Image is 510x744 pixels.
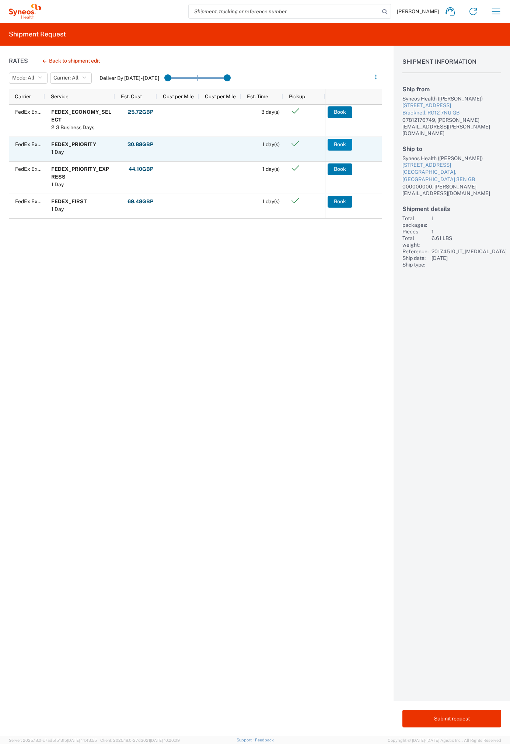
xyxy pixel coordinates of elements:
span: Pickup [289,94,305,99]
h1: Shipment Information [402,58,501,73]
strong: 30.88 GBP [128,141,153,148]
a: Feedback [255,738,274,742]
button: 44.10GBP [128,163,154,175]
span: FedEx Express [15,166,50,172]
div: 6.61 LBS [432,235,507,248]
span: Est. Cost [121,94,142,99]
span: Cost per Mile [205,94,236,99]
button: 30.88GBP [127,139,154,151]
span: Carrier [15,94,31,99]
button: Book [328,163,352,175]
button: Mode: All [9,73,48,84]
h2: Shipment Request [9,30,66,39]
a: [STREET_ADDRESS][GEOGRAPHIC_DATA], [GEOGRAPHIC_DATA] 3EN GB [402,162,501,183]
button: 69.48GBP [127,196,154,208]
span: [PERSON_NAME] [397,8,439,15]
div: Total packages: [402,215,429,228]
b: FEDEX_ECONOMY_SELECT [51,109,111,123]
button: Book [328,106,352,118]
button: Submit request [402,710,501,727]
span: FedEx Express [15,109,50,115]
span: 1 day(s) [262,166,280,172]
strong: 44.10 GBP [129,166,153,173]
div: [DATE] [432,255,507,261]
input: Shipment, tracking or reference number [189,4,380,18]
div: 1 [432,228,507,235]
span: 1 day(s) [262,141,280,147]
span: [DATE] 14:43:55 [67,738,97,743]
div: 2017.4510_IT_[MEDICAL_DATA] [432,248,507,255]
div: [STREET_ADDRESS] [402,102,501,109]
div: Ship type: [402,261,429,268]
h1: Rates [9,57,28,64]
b: FEDEX_FIRST [51,198,87,204]
div: Reference: [402,248,429,255]
div: [STREET_ADDRESS] [402,162,501,169]
h2: Ship from [402,86,501,93]
strong: 69.48 GBP [128,198,153,205]
div: Syneos Health ([PERSON_NAME]) [402,155,501,162]
div: 1 Day [51,148,96,156]
div: 1 Day [51,205,87,213]
div: [GEOGRAPHIC_DATA], [GEOGRAPHIC_DATA] 3EN GB [402,169,501,183]
span: FedEx Express [15,141,50,147]
button: 25.72GBP [128,106,154,118]
a: [STREET_ADDRESS]Bracknell, RG12 7NU GB [402,102,501,116]
b: FEDEX_PRIORITY_EXPRESS [51,166,109,180]
button: Carrier: All [50,73,92,84]
div: Syneos Health ([PERSON_NAME]) [402,95,501,102]
div: 000000000, [PERSON_NAME][EMAIL_ADDRESS][DOMAIN_NAME] [402,183,501,197]
button: Book [328,139,352,151]
span: Carrier: All [53,74,78,81]
div: 1 [432,215,507,228]
div: Ship date: [402,255,429,261]
span: Mode: All [12,74,34,81]
b: FEDEX_PRIORITY [51,141,96,147]
span: [DATE] 10:20:09 [150,738,180,743]
span: Cost per Mile [163,94,194,99]
span: Est. Time [247,94,268,99]
label: Deliver By [DATE] - [DATE] [99,75,159,81]
span: FedEx Express [15,198,50,204]
span: 1 day(s) [262,198,280,204]
span: 3 day(s) [261,109,280,115]
div: 1 Day [51,181,112,188]
button: Back to shipment edit [37,54,106,67]
a: Support [237,738,255,742]
span: Copyright © [DATE]-[DATE] Agistix Inc., All Rights Reserved [388,737,501,744]
h2: Shipment details [402,205,501,212]
strong: 25.72 GBP [128,109,153,116]
span: Service [51,94,69,99]
div: 07812176749, [PERSON_NAME][EMAIL_ADDRESS][PERSON_NAME][DOMAIN_NAME] [402,117,501,137]
div: 2-3 Business Days [51,124,112,131]
div: Total weight: [402,235,429,248]
button: Book [328,196,352,208]
div: Pieces [402,228,429,235]
h2: Ship to [402,145,501,152]
span: Client: 2025.18.0-27d3021 [100,738,180,743]
div: Bracknell, RG12 7NU GB [402,109,501,117]
span: Server: 2025.18.0-c7ad5f513fb [9,738,97,743]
